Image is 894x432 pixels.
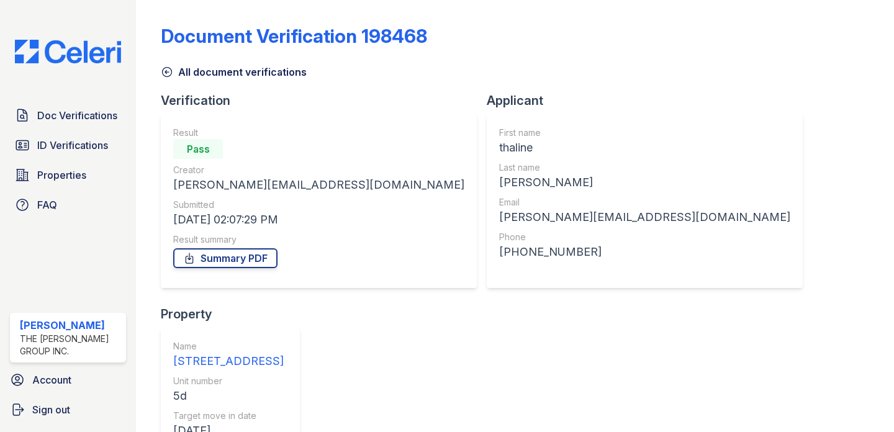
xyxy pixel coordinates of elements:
[32,372,71,387] span: Account
[173,211,464,228] div: [DATE] 02:07:29 PM
[842,382,882,420] iframe: chat widget
[499,174,790,191] div: [PERSON_NAME]
[173,176,464,194] div: [PERSON_NAME][EMAIL_ADDRESS][DOMAIN_NAME]
[20,333,121,358] div: The [PERSON_NAME] Group Inc.
[5,367,131,392] a: Account
[173,410,284,422] div: Target move in date
[5,40,131,63] img: CE_Logo_Blue-a8612792a0a2168367f1c8372b55b34899dd931a85d93a1a3d3e32e68fde9ad4.png
[487,92,813,109] div: Applicant
[173,340,284,353] div: Name
[173,164,464,176] div: Creator
[173,353,284,370] div: [STREET_ADDRESS]
[499,243,790,261] div: [PHONE_NUMBER]
[37,108,117,123] span: Doc Verifications
[173,387,284,405] div: 5d
[10,163,126,187] a: Properties
[10,192,126,217] a: FAQ
[20,318,121,333] div: [PERSON_NAME]
[161,65,307,79] a: All document verifications
[161,25,427,47] div: Document Verification 198468
[37,138,108,153] span: ID Verifications
[499,139,790,156] div: thaline
[37,168,86,182] span: Properties
[173,233,464,246] div: Result summary
[10,133,126,158] a: ID Verifications
[499,127,790,139] div: First name
[173,139,223,159] div: Pass
[499,196,790,209] div: Email
[173,127,464,139] div: Result
[173,248,278,268] a: Summary PDF
[173,340,284,370] a: Name [STREET_ADDRESS]
[37,197,57,212] span: FAQ
[161,305,310,323] div: Property
[499,231,790,243] div: Phone
[161,92,487,109] div: Verification
[5,397,131,422] a: Sign out
[499,161,790,174] div: Last name
[499,209,790,226] div: [PERSON_NAME][EMAIL_ADDRESS][DOMAIN_NAME]
[10,103,126,128] a: Doc Verifications
[173,375,284,387] div: Unit number
[32,402,70,417] span: Sign out
[173,199,464,211] div: Submitted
